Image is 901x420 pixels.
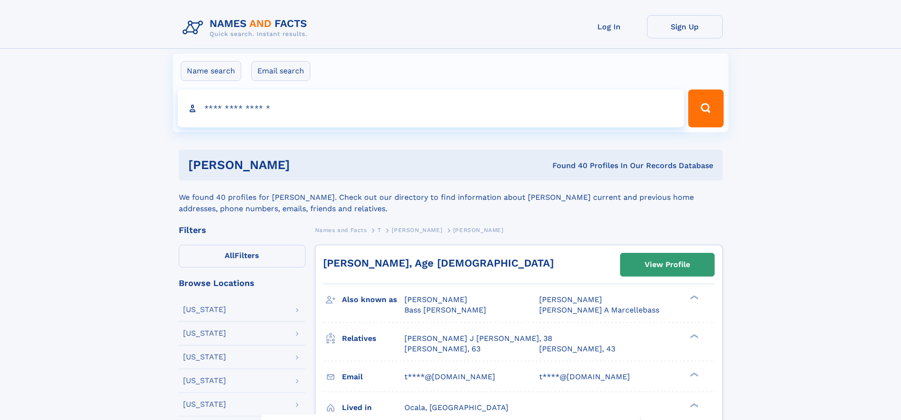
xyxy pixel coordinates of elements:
div: [US_STATE] [183,330,226,337]
h3: Also known as [342,292,404,308]
h1: [PERSON_NAME] [188,159,421,171]
span: [PERSON_NAME] [392,227,442,233]
div: Browse Locations [179,279,306,287]
div: [US_STATE] [183,377,226,384]
span: Bass [PERSON_NAME] [404,305,486,314]
div: [US_STATE] [183,353,226,361]
a: [PERSON_NAME], 63 [404,344,481,354]
a: View Profile [621,253,714,276]
label: Name search [181,61,241,81]
input: search input [178,89,684,127]
div: ❯ [688,402,699,408]
a: Log In [571,15,647,38]
a: [PERSON_NAME] J [PERSON_NAME], 38 [404,333,552,344]
div: ❯ [688,371,699,377]
span: All [225,251,235,260]
a: [PERSON_NAME], 43 [539,344,615,354]
h3: Relatives [342,331,404,347]
span: Ocala, [GEOGRAPHIC_DATA] [404,403,508,412]
div: Filters [179,226,306,234]
h3: Email [342,369,404,385]
h3: Lived in [342,400,404,416]
span: [PERSON_NAME] [404,295,467,304]
div: [US_STATE] [183,306,226,313]
a: [PERSON_NAME], Age [DEMOGRAPHIC_DATA] [323,257,554,269]
span: [PERSON_NAME] [539,295,602,304]
span: [PERSON_NAME] A Marcellebass [539,305,659,314]
div: View Profile [645,254,690,276]
a: T [377,224,381,236]
div: ❯ [688,333,699,339]
div: ❯ [688,295,699,301]
a: Sign Up [647,15,723,38]
label: Filters [179,245,306,268]
span: [PERSON_NAME] [453,227,504,233]
button: Search Button [688,89,723,127]
a: [PERSON_NAME] [392,224,442,236]
label: Email search [251,61,310,81]
span: T [377,227,381,233]
div: We found 40 profiles for [PERSON_NAME]. Check out our directory to find information about [PERSON... [179,180,723,214]
div: [US_STATE] [183,401,226,408]
img: Logo Names and Facts [179,15,315,41]
a: Names and Facts [315,224,367,236]
div: Found 40 Profiles In Our Records Database [421,161,713,171]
